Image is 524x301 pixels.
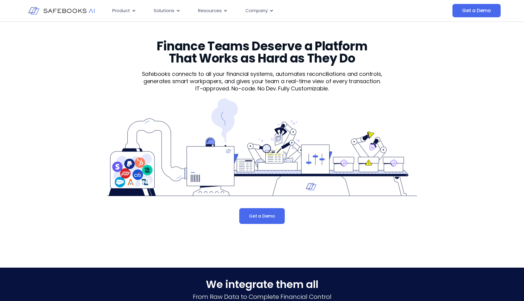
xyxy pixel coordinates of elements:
span: Get a Demo [249,213,275,219]
p: IT-approved. No-code. No Dev. Fully Customizable. [131,85,393,92]
a: Get a Demo [452,4,501,17]
span: Get a Demo [462,8,491,14]
span: Resources [198,7,222,14]
h3: Finance Teams Deserve a Platform That Works as Hard as They Do [145,40,379,64]
span: Company [245,7,268,14]
p: Safebooks connects to all your financial systems, automates reconciliations and controls, generat... [131,70,393,85]
div: Menu Toggle [107,5,392,17]
span: Product [112,7,130,14]
a: Get a Demo [239,208,285,224]
nav: Menu [107,5,392,17]
span: Solutions [154,7,174,14]
img: Product 1 [107,98,417,196]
